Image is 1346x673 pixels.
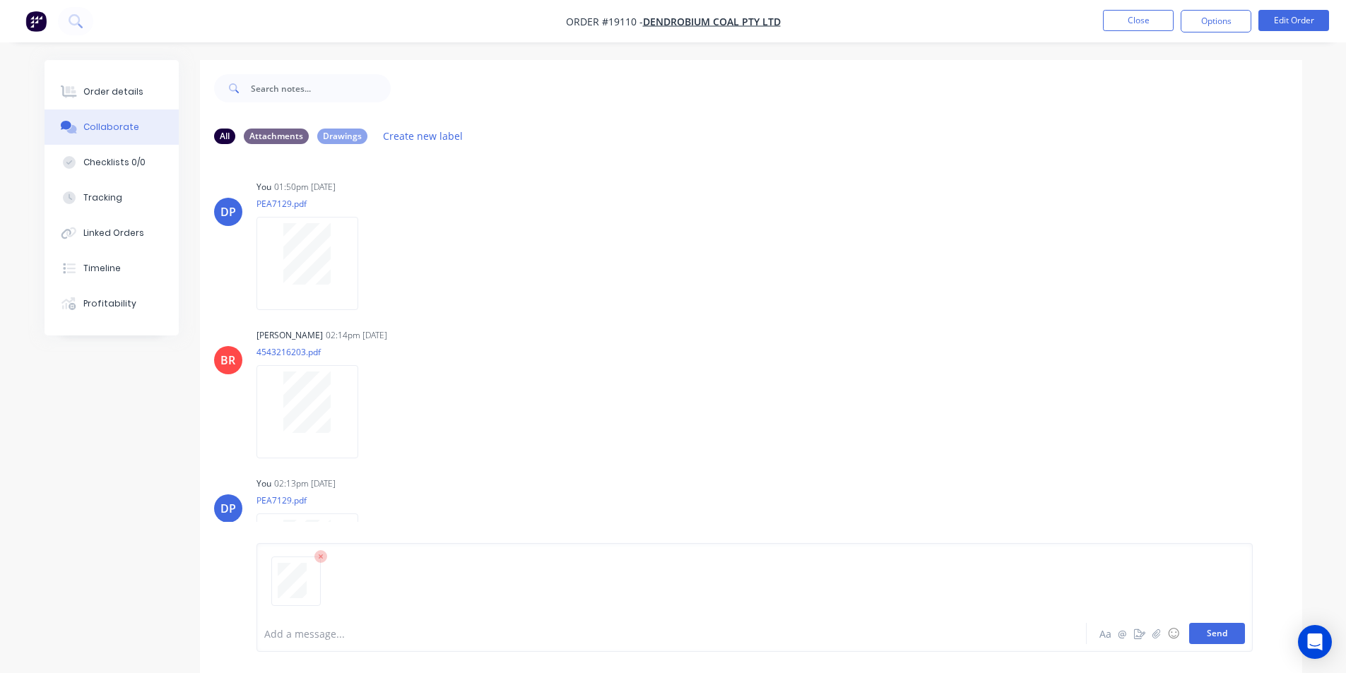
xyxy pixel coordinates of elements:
button: Edit Order [1258,10,1329,31]
button: Tracking [45,180,179,215]
div: Profitability [83,297,136,310]
div: 02:14pm [DATE] [326,329,387,342]
p: PEA7129.pdf [256,494,372,506]
div: You [256,181,271,193]
img: Factory [25,11,47,32]
div: BR [220,352,235,369]
button: Order details [45,74,179,109]
div: 01:50pm [DATE] [274,181,336,193]
p: 4543216203.pdf [256,346,372,358]
div: DP [220,203,236,220]
div: Open Intercom Messenger [1298,625,1332,659]
div: Linked Orders [83,227,144,239]
button: Close [1103,10,1174,31]
div: Order details [83,85,143,98]
div: Timeline [83,262,121,275]
a: Dendrobium Coal Pty Ltd [643,15,781,28]
div: Attachments [244,129,309,144]
button: Send [1189,623,1245,644]
div: You [256,477,271,490]
button: @ [1114,625,1131,642]
div: Tracking [83,191,122,204]
button: Timeline [45,251,179,286]
div: All [214,129,235,144]
button: Options [1181,10,1251,32]
div: Checklists 0/0 [83,156,146,169]
button: Profitability [45,286,179,321]
div: Collaborate [83,121,139,133]
button: Aa [1097,625,1114,642]
span: Order #19110 - [566,15,643,28]
button: Collaborate [45,109,179,145]
div: [PERSON_NAME] [256,329,323,342]
div: DP [220,500,236,517]
div: Drawings [317,129,367,144]
input: Search notes... [251,74,391,102]
p: PEA7129.pdf [256,198,372,210]
div: 02:13pm [DATE] [274,477,336,490]
button: Linked Orders [45,215,179,251]
button: Checklists 0/0 [45,145,179,180]
button: Create new label [376,126,471,145]
button: ☺ [1165,625,1182,642]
